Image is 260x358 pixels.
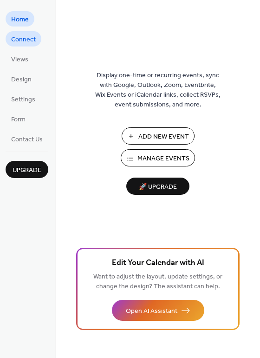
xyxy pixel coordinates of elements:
button: Manage Events [121,149,195,166]
span: Contact Us [11,135,43,145]
a: Form [6,111,31,126]
span: Want to adjust the layout, update settings, or change the design? The assistant can help. [93,271,222,293]
span: Form [11,115,26,125]
span: Display one-time or recurring events, sync with Google, Outlook, Zoom, Eventbrite, Wix Events or ... [95,71,221,110]
span: Settings [11,95,35,105]
a: Design [6,71,37,86]
button: Upgrade [6,161,48,178]
button: Open AI Assistant [112,300,204,321]
a: Home [6,11,34,27]
span: Add New Event [138,132,189,142]
a: Views [6,51,34,66]
span: Home [11,15,29,25]
span: Manage Events [137,154,189,164]
span: Views [11,55,28,65]
a: Connect [6,31,41,46]
span: Upgrade [13,166,41,175]
a: Settings [6,91,41,106]
button: 🚀 Upgrade [126,178,189,195]
span: Design [11,75,32,85]
span: 🚀 Upgrade [132,181,184,193]
span: Edit Your Calendar with AI [112,257,204,270]
span: Connect [11,35,36,45]
a: Contact Us [6,131,48,146]
button: Add New Event [122,127,195,145]
span: Open AI Assistant [126,306,177,316]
